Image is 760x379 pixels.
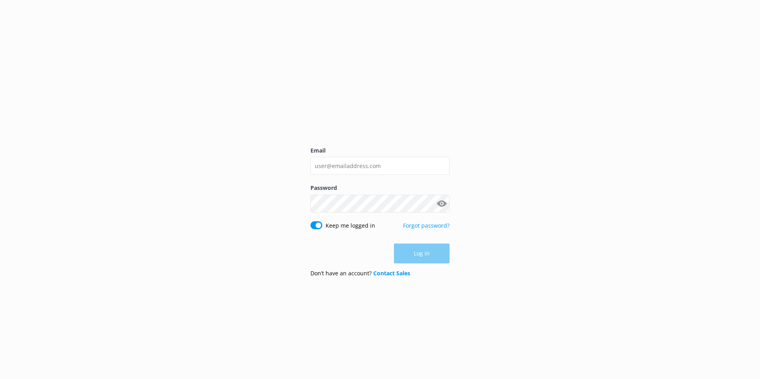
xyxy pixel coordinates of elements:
input: user@emailaddress.com [310,157,450,175]
label: Email [310,146,450,155]
p: Don’t have an account? [310,269,410,278]
a: Forgot password? [403,222,450,229]
label: Password [310,184,450,192]
button: Show password [434,195,450,211]
a: Contact Sales [373,269,410,277]
label: Keep me logged in [326,221,375,230]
